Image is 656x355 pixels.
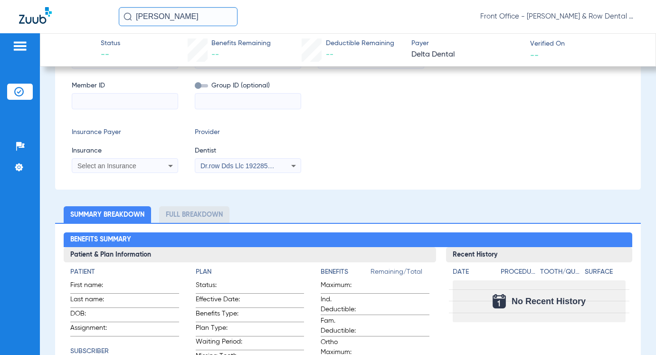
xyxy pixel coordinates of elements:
[321,280,367,293] span: Maximum:
[195,81,301,91] span: Group ID (optional)
[70,323,117,336] span: Assignment:
[196,267,304,277] h4: Plan
[72,146,178,156] span: Insurance
[70,267,179,277] h4: Patient
[411,38,522,48] span: Payer
[72,127,178,137] span: Insurance Payer
[540,267,581,280] app-breakdown-title: Tooth/Quad
[19,7,52,24] img: Zuub Logo
[64,247,436,262] h3: Patient & Plan Information
[211,51,219,58] span: --
[326,38,394,48] span: Deductible Remaining
[70,309,117,322] span: DOB:
[321,316,367,336] span: Fam. Deductible:
[77,162,136,170] span: Select an Insurance
[453,267,493,280] app-breakdown-title: Date
[585,267,626,277] h4: Surface
[159,206,229,223] li: Full Breakdown
[530,39,640,49] span: Verified On
[70,295,117,307] span: Last name:
[406,54,424,69] button: Open calendar
[371,267,429,280] span: Remaining/Total
[119,7,238,26] input: Search for patients
[530,50,539,60] span: --
[321,267,371,277] h4: Benefits
[101,49,120,61] span: --
[211,38,271,48] span: Benefits Remaining
[493,294,506,308] img: Calendar
[195,127,301,137] span: Provider
[200,162,283,170] span: Dr.row Dds Llc 1922855717
[321,295,367,315] span: Ind. Deductible:
[64,232,632,248] h2: Benefits Summary
[196,323,242,336] span: Plan Type:
[321,267,371,280] app-breakdown-title: Benefits
[101,38,120,48] span: Status
[480,12,637,21] span: Front Office - [PERSON_NAME] & Row Dental Group
[196,337,242,350] span: Waiting Period:
[501,267,537,277] h4: Procedure
[608,309,656,355] iframe: Chat Widget
[196,295,242,307] span: Effective Date:
[64,206,151,223] li: Summary Breakdown
[411,49,522,61] span: Delta Dental
[196,309,242,322] span: Benefits Type:
[512,297,586,306] span: No Recent History
[70,280,117,293] span: First name:
[195,146,301,156] span: Dentist
[540,267,581,277] h4: Tooth/Quad
[501,267,537,280] app-breakdown-title: Procedure
[12,40,28,52] img: hamburger-icon
[326,51,333,58] span: --
[453,267,493,277] h4: Date
[124,12,132,21] img: Search Icon
[72,81,178,91] span: Member ID
[585,267,626,280] app-breakdown-title: Surface
[196,280,242,293] span: Status:
[446,247,632,262] h3: Recent History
